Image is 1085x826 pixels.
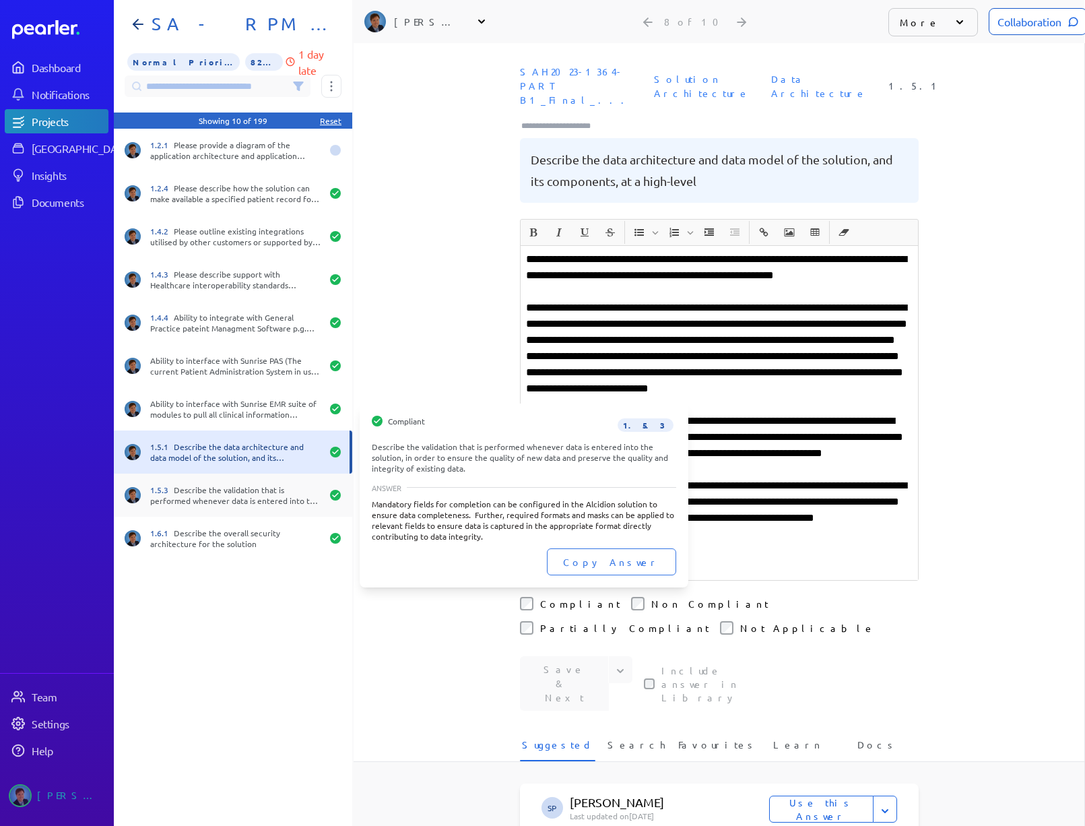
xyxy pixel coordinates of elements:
span: 1.5.1 [150,441,174,452]
div: Describe the overall security architecture for the solution [150,528,321,549]
span: Copy Answer [563,555,660,569]
a: Notifications [5,82,108,106]
button: Insert table [803,221,826,244]
div: Reset [320,115,341,126]
label: Partially Compliant [540,621,709,635]
img: Sam Blight [364,11,386,32]
span: Clear Formatting [832,221,856,244]
div: [PERSON_NAME] [394,15,461,28]
span: 1.5.3 [618,418,673,432]
div: Insights [32,168,107,182]
span: 1.2.4 [150,183,174,193]
img: Sam Blight [125,142,141,158]
img: Sam Blight [125,228,141,245]
label: Compliant [540,597,620,610]
img: Sam Blight [125,315,141,331]
img: Sam Blight [125,272,141,288]
div: Describe the data architecture and data model of the solution, and its components, at a high-level [150,441,321,463]
img: Sam Blight [125,358,141,374]
span: Docs [857,738,897,760]
p: 1 day late [298,46,341,78]
div: Showing 10 of 199 [199,115,267,126]
span: 1.4.4 [150,312,174,323]
button: Strike through [599,221,622,244]
span: Favourites [678,738,757,760]
div: Help [32,744,107,757]
div: Ability to interface with Sunrise PAS (The current Patient Administration System in use at [GEOGR... [150,355,321,377]
a: Settings [5,711,108,736]
div: Documents [32,195,107,209]
a: Dashboard [5,55,108,80]
div: Notifications [32,88,107,101]
span: Suggested [522,738,593,760]
span: Increase Indent [697,221,721,244]
div: Please describe how the solution can make available a specified patient record for real-time disp... [150,183,321,204]
input: Type here to add tags [520,119,603,133]
button: Italic [548,221,570,244]
a: [GEOGRAPHIC_DATA] [5,136,108,160]
img: Sam Blight [125,530,141,546]
span: Underline [572,221,597,244]
div: Ability to interface with Sunrise EMR suite of modules to pull all clinical information (unidirec... [150,398,321,420]
div: Settings [32,717,107,730]
span: Learn [773,738,822,760]
div: 8 of 10 [664,15,727,28]
span: Strike through [598,221,622,244]
span: Priority [127,53,240,71]
p: More [900,15,940,29]
a: Sam Blight's photo[PERSON_NAME] [5,779,108,813]
div: Mandatory fields for completion can be configured in the Alcidion solution to ensure data complet... [372,499,676,542]
div: Projects [32,115,107,128]
div: [PERSON_NAME] [37,784,104,807]
div: Please outline existing integrations utilised by other customers or supported by the solution to ... [150,226,321,247]
button: Insert link [752,221,775,244]
img: Sam Blight [125,444,141,460]
span: Search [607,738,665,760]
label: This checkbox controls whether your answer will be included in the Answer Library for future use [661,664,776,704]
span: Insert table [803,221,827,244]
a: Insights [5,163,108,187]
button: Insert Unordered List [628,221,651,244]
a: Documents [5,190,108,214]
div: Describe the validation that is performed whenever data is entered into the solution, in order to... [372,441,676,474]
div: Please provide a diagram of the application architecture and application components with supporti... [150,139,321,161]
span: Insert Image [777,221,801,244]
span: 82% of Questions Completed [245,53,283,71]
button: Bold [522,221,545,244]
button: Increase Indent [698,221,721,244]
span: Document: SAH2023-1364-PART B1_Final_Alcidion response.xlsx [515,59,638,113]
img: Sam Blight [125,185,141,201]
div: [GEOGRAPHIC_DATA] [32,141,132,155]
span: 1.4.3 [150,269,174,280]
span: 1.2.1 [150,139,174,150]
div: Describe the validation that is performed whenever data is entered into the solution, in order to... [150,484,321,506]
button: Insert Image [778,221,801,244]
img: Sam Blight [125,401,141,417]
button: Insert Ordered List [663,221,686,244]
div: Dashboard [32,61,107,74]
div: Ability to integrate with General Practice pateint Managment Software p.g. Best Practice medical ... [150,312,321,333]
span: Sheet: Solution Architecture [649,67,755,106]
a: Team [5,685,108,709]
label: Not Applicable [740,621,875,635]
span: Sarah Pendlebury [541,797,563,819]
button: Underline [573,221,596,244]
span: 1.5.3 [150,484,174,495]
span: 1.6.1 [150,528,174,538]
pre: Describe the data architecture and data model of the solution, and its components, at a high-level [531,149,908,192]
span: Reference Number: 1.5.1 [883,73,948,98]
input: This checkbox controls whether your answer will be included in the Answer Library for future use [644,678,655,689]
img: Sam Blight [9,784,32,807]
p: [PERSON_NAME] [570,794,769,811]
span: 1.4.2 [150,226,174,236]
span: Section: Data Architecture [766,67,872,106]
span: Bold [521,221,546,244]
div: Please describe support with Healthcare interoperability standards (HL7/FHIR) and format of data ... [150,269,321,290]
span: Insert Unordered List [627,221,661,244]
span: Italic [547,221,571,244]
span: Insert link [752,221,776,244]
div: Team [32,690,107,703]
button: Expand [873,796,897,823]
a: Dashboard [12,20,108,39]
img: Sam Blight [125,487,141,503]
